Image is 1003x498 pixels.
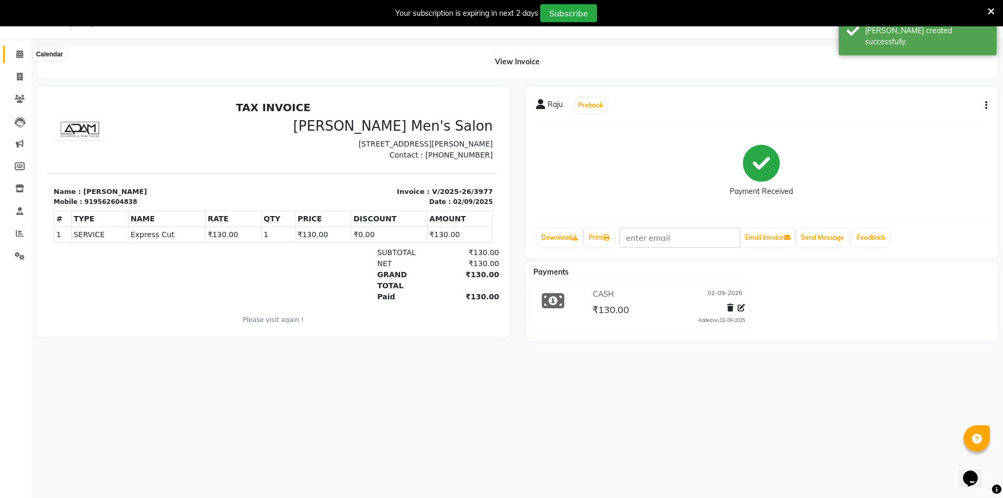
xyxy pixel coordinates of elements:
th: TYPE [24,114,81,130]
div: View Invoice [37,46,998,78]
td: 1 [214,130,247,145]
div: Paid [323,194,388,206]
p: [STREET_ADDRESS][PERSON_NAME] [232,42,445,53]
span: CASH [593,289,614,300]
button: Email Invoice [741,229,795,247]
p: Contact : [PHONE_NUMBER] [232,53,445,64]
td: 1 [7,130,24,145]
div: Your subscription is expiring in next 2 days [395,8,538,19]
div: Added on 02-09-2025 [698,317,745,324]
iframe: chat widget [959,456,992,487]
th: PRICE [248,114,304,130]
div: ₹130.00 [388,194,452,206]
div: NET [323,161,388,172]
div: Payment Received [730,186,793,197]
td: ₹130.00 [380,130,445,145]
td: ₹0.00 [304,130,380,145]
div: Bill created successfully. [865,25,989,47]
h2: TAX INVOICE [6,4,445,17]
div: GRAND TOTAL [323,172,388,194]
th: DISCOUNT [304,114,380,130]
button: Send Message [797,229,848,247]
a: Print [584,229,614,247]
span: Express Cut [83,132,156,143]
a: Download [537,229,582,247]
div: ₹130.00 [388,150,452,161]
input: enter email [619,228,740,248]
th: AMOUNT [380,114,445,130]
div: 919562604838 [37,100,90,110]
span: Raju [548,99,563,114]
th: RATE [158,114,214,130]
div: ₹130.00 [388,172,452,194]
th: # [7,114,24,130]
h3: [PERSON_NAME] Men's Salon [232,21,445,37]
div: Mobile : [6,100,35,110]
button: Subscribe [540,4,597,22]
div: Date : [382,100,403,110]
td: SERVICE [24,130,81,145]
span: ₹130.00 [592,304,629,318]
th: QTY [214,114,247,130]
div: 02/09/2025 [405,100,445,110]
td: ₹130.00 [248,130,304,145]
p: Name : [PERSON_NAME] [6,90,220,100]
span: 02-09-2025 [708,289,742,300]
span: Payments [533,267,569,277]
a: Feedback [852,229,890,247]
div: SUBTOTAL [323,150,388,161]
p: Please visit again ! [6,218,445,228]
div: ₹130.00 [388,161,452,172]
th: NAME [81,114,158,130]
div: Calendar [33,48,65,61]
button: Prebook [575,98,606,113]
p: Invoice : V/2025-26/3977 [232,90,445,100]
td: ₹130.00 [158,130,214,145]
